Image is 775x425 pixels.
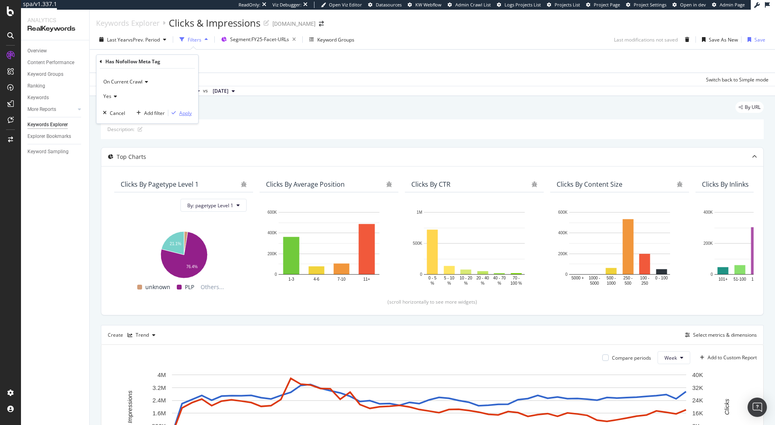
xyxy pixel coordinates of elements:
div: Analytics [27,16,83,24]
span: Yes [103,93,111,100]
div: Keywords Explorer [27,121,68,129]
text: 5000 + [572,275,584,280]
div: legacy label [735,102,764,113]
text: 0 - 100 [655,275,668,280]
span: Open Viz Editor [329,2,362,8]
text: 10 - 20 [460,275,473,280]
a: Keywords [27,94,84,102]
a: Logs Projects List [497,2,541,8]
div: Clicks By Inlinks [702,180,749,188]
div: Create [108,329,159,342]
div: Keyword Groups [317,36,354,43]
div: Add to Custom Report [708,355,757,360]
div: Ranking [27,82,45,90]
span: PLP [185,282,194,292]
svg: A chart. [266,208,392,286]
span: unknown [145,282,170,292]
div: Description: [107,126,134,133]
text: 32K [692,384,703,391]
text: 5000 [590,281,599,285]
div: Explorer Bookmarks [27,132,71,141]
text: 0 [565,272,568,277]
text: % [498,281,501,285]
span: Admin Page [720,2,745,8]
button: Week [658,351,690,364]
text: 200K [558,251,568,256]
text: 21.1% [170,242,181,246]
text: 2.4M [153,397,166,404]
button: Select metrics & dimensions [682,330,757,340]
text: 20 - 40 [476,275,489,280]
text: 0 [420,272,422,277]
text: 500K [413,241,423,246]
text: 500 [624,281,631,285]
span: Week [664,354,677,361]
div: More Reports [27,105,56,114]
div: Keywords [27,94,49,102]
a: Open Viz Editor [321,2,362,8]
div: Keyword Sampling [27,148,69,156]
text: 1-3 [288,277,294,281]
span: Project Page [594,2,620,8]
button: Segment:FY25-Facet-URLs [218,33,299,46]
a: Content Performance [27,58,84,67]
text: 40K [692,371,703,378]
span: By URL [745,105,760,110]
div: bug [677,181,683,187]
text: % [464,281,468,285]
a: Open in dev [672,2,706,8]
text: 16-50 [751,277,762,281]
span: On Current Crawl [103,78,142,85]
div: Clicks By Content Size [557,180,622,188]
button: Add filter [133,109,165,117]
button: Add to Custom Report [697,351,757,364]
div: bug [532,181,537,187]
button: Save As New [699,33,738,46]
div: ReadOnly: [239,2,260,8]
div: Keyword Groups [27,70,63,79]
text: 7-10 [337,277,346,281]
button: Filters [176,33,211,46]
text: % [431,281,434,285]
text: 100 - [640,275,649,280]
text: 0 [710,272,713,277]
text: 3.2M [153,384,166,391]
span: vs Prev. Period [128,36,160,43]
button: Keyword Groups [306,33,358,46]
button: Cancel [100,109,125,117]
span: KW Webflow [415,2,442,8]
div: bug [386,181,392,187]
text: 0 [274,272,277,277]
div: Filters [188,36,201,43]
text: 24K [692,397,703,404]
a: Datasources [368,2,402,8]
a: Projects List [547,2,580,8]
div: Has Nofollow Meta Tag [105,58,160,65]
text: 1.6M [153,410,166,417]
a: Keywords Explorer [96,19,159,27]
text: 4-6 [314,277,320,281]
div: arrow-right-arrow-left [319,21,324,27]
div: A chart. [121,227,247,279]
text: 1000 [607,281,616,285]
div: Clicks By CTR [411,180,450,188]
text: 1M [417,210,422,215]
svg: A chart. [411,208,537,286]
text: 76.4% [186,265,197,269]
svg: A chart. [557,208,683,286]
text: 101+ [718,277,728,281]
div: Save [754,36,765,43]
span: Project Settings [634,2,666,8]
button: Save [744,33,765,46]
div: bug [241,181,247,187]
a: Keywords Explorer [27,121,84,129]
button: Last YearvsPrev. Period [96,33,170,46]
button: By: pagetype Level 1 [180,199,247,212]
text: 70 - [513,275,519,280]
text: 16K [692,410,703,417]
div: Last modifications not saved [614,36,678,43]
a: Ranking [27,82,84,90]
button: Switch back to Simple mode [703,73,769,86]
